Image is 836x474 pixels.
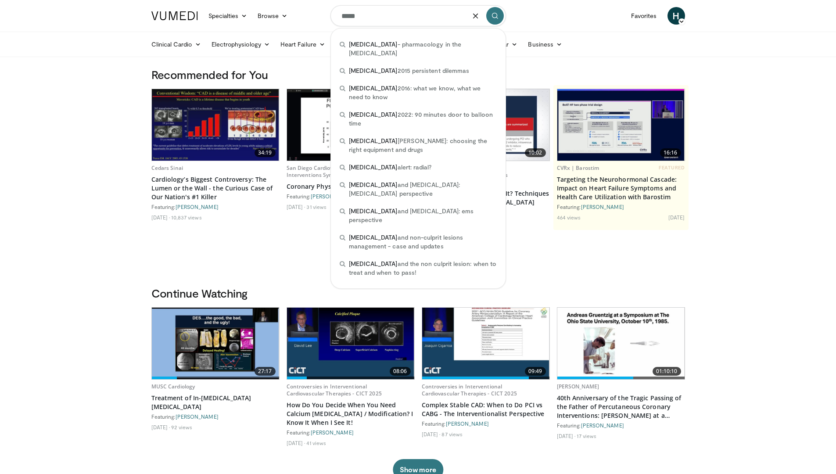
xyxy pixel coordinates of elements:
h3: Continue Watching [151,286,685,300]
span: and non-culprit lesions management - case and updates [349,233,497,251]
a: Browse [252,7,293,25]
span: [MEDICAL_DATA] [349,260,398,267]
img: f3314642-f119-4bcb-83d2-db4b1a91d31e.620x360_q85_upscale.jpg [557,89,685,161]
span: and [MEDICAL_DATA]: ems perspective [349,207,497,224]
li: [DATE] [557,432,576,439]
li: 87 views [441,431,463,438]
div: Featuring: [287,193,415,200]
span: - pharmacology in the [MEDICAL_DATA] [349,40,497,57]
img: d02e6d71-9921-427a-ab27-a615a15c5bda.620x360_q85_upscale.jpg [287,89,414,161]
a: 27:17 [152,308,279,379]
span: 27:17 [255,367,276,376]
div: Featuring: [557,422,685,429]
a: San Diego Cardiovascular Interventions Symposium 2024 [287,164,366,179]
a: Business [523,36,567,53]
span: 2015 persistent dilemmas [349,66,470,75]
span: [MEDICAL_DATA] [349,84,398,92]
a: Targeting the Neurohormonal Cascade: Impact on Heart Failure Symptoms and Health Care Utilization... [557,175,685,201]
img: d453240d-5894-4336-be61-abca2891f366.620x360_q85_upscale.jpg [152,89,279,161]
span: [MEDICAL_DATA] [349,137,398,144]
a: Heart Failure [275,36,330,53]
a: 01:10:10 [557,308,685,379]
a: [PERSON_NAME] [176,413,219,420]
a: Coronary Physiology in [DATE] [287,182,415,191]
span: and the non culprit lesion: when to treat and when to pass! [349,259,497,277]
div: Featuring: [422,420,550,427]
a: [PERSON_NAME] [311,193,354,199]
a: 34:19 [152,89,279,161]
a: 40th Anniversary of the Tragic Passing of the Father of Percutaneous Coronary Interventions: [PER... [557,394,685,420]
li: 31 views [306,203,327,210]
span: 16:16 [660,148,681,157]
span: alert: radial? [349,163,432,172]
span: [MEDICAL_DATA] [349,233,398,241]
li: 17 views [577,432,596,439]
a: Treatment of In-[MEDICAL_DATA] [MEDICAL_DATA] [151,394,280,411]
div: Featuring: [557,203,685,210]
li: 10,837 views [171,214,201,221]
a: CVRx | Barostim [557,164,599,172]
span: and [MEDICAL_DATA]: [MEDICAL_DATA] perspective [349,180,497,198]
span: 08:06 [390,367,411,376]
span: 2022: 90 minutes door to balloon time [349,110,497,128]
a: [PERSON_NAME] [557,383,599,390]
a: MUSC Cardiology [151,383,195,390]
span: [MEDICAL_DATA] [349,163,398,171]
a: Controversies in Interventional Cardiovascular Therapies - CICT 2025 [422,383,517,397]
span: [MEDICAL_DATA] [349,40,398,48]
a: 09:49 [422,308,549,379]
div: Featuring: [287,429,415,436]
input: Search topics, interventions [330,5,506,26]
img: VuMedi Logo [151,11,198,20]
span: 10:02 [525,148,546,157]
a: How Do You Decide When You Need Calcium [MEDICAL_DATA] / Modification? I Know It When I See It! [287,401,415,427]
span: 09:49 [525,367,546,376]
a: Cardiology’s Biggest Controversy: The Lumen or the Wall - the Curious Case of Our Nation's #1 Killer [151,175,280,201]
a: [PERSON_NAME] [311,429,354,435]
a: 16:16 [557,89,685,161]
span: 2016: what we know, what we need to know [349,84,497,101]
a: H [667,7,685,25]
li: [DATE] [287,203,305,210]
span: [MEDICAL_DATA] [349,181,398,188]
h3: Recommended for You [151,68,685,82]
img: 76f9d809-e65d-4a4c-b86d-0b706524aa1f.620x360_q85_upscale.jpg [287,308,414,379]
span: FEATURED [659,165,685,171]
a: Clinical Cardio [146,36,206,53]
a: Cedars Sinai [151,164,183,172]
li: [DATE] [422,431,441,438]
li: [DATE] [668,214,685,221]
span: [MEDICAL_DATA] [349,207,398,215]
span: [MEDICAL_DATA] [349,67,398,74]
li: 41 views [306,439,326,446]
a: [PERSON_NAME] [581,204,624,210]
li: [DATE] [151,424,170,431]
a: Favorites [626,7,662,25]
a: Electrophysiology [206,36,275,53]
li: [DATE] [151,214,170,221]
li: 464 views [557,214,581,221]
span: 01:10:10 [653,367,681,376]
li: 92 views [171,424,192,431]
a: [PERSON_NAME] [446,420,489,427]
a: [PERSON_NAME] [176,204,219,210]
div: Featuring: [151,413,280,420]
a: Controversies in Interventional Cardiovascular Therapies - CICT 2025 [287,383,382,397]
img: 1231d81b-12c6-428a-849b-b95662be974c.620x360_q85_upscale.jpg [152,308,279,379]
img: 82c57d68-c47c-48c9-9839-2413b7dd3155.620x360_q85_upscale.jpg [422,308,549,379]
a: [PERSON_NAME] [581,422,624,428]
a: 20:55 [287,89,414,161]
span: [PERSON_NAME]: choosing the right equipment and drugs [349,136,497,154]
li: [DATE] [287,439,305,446]
a: Complex Stable CAD: When to Do PCI vs CABG - The Interventionalist Perspective [422,401,550,418]
a: Specialties [203,7,253,25]
span: 34:19 [255,148,276,157]
div: Featuring: [151,203,280,210]
img: 21700723-995a-411e-b049-77ee1edff50d.620x360_q85_upscale.jpg [557,308,685,379]
a: 08:06 [287,308,414,379]
span: [MEDICAL_DATA] [349,111,398,118]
